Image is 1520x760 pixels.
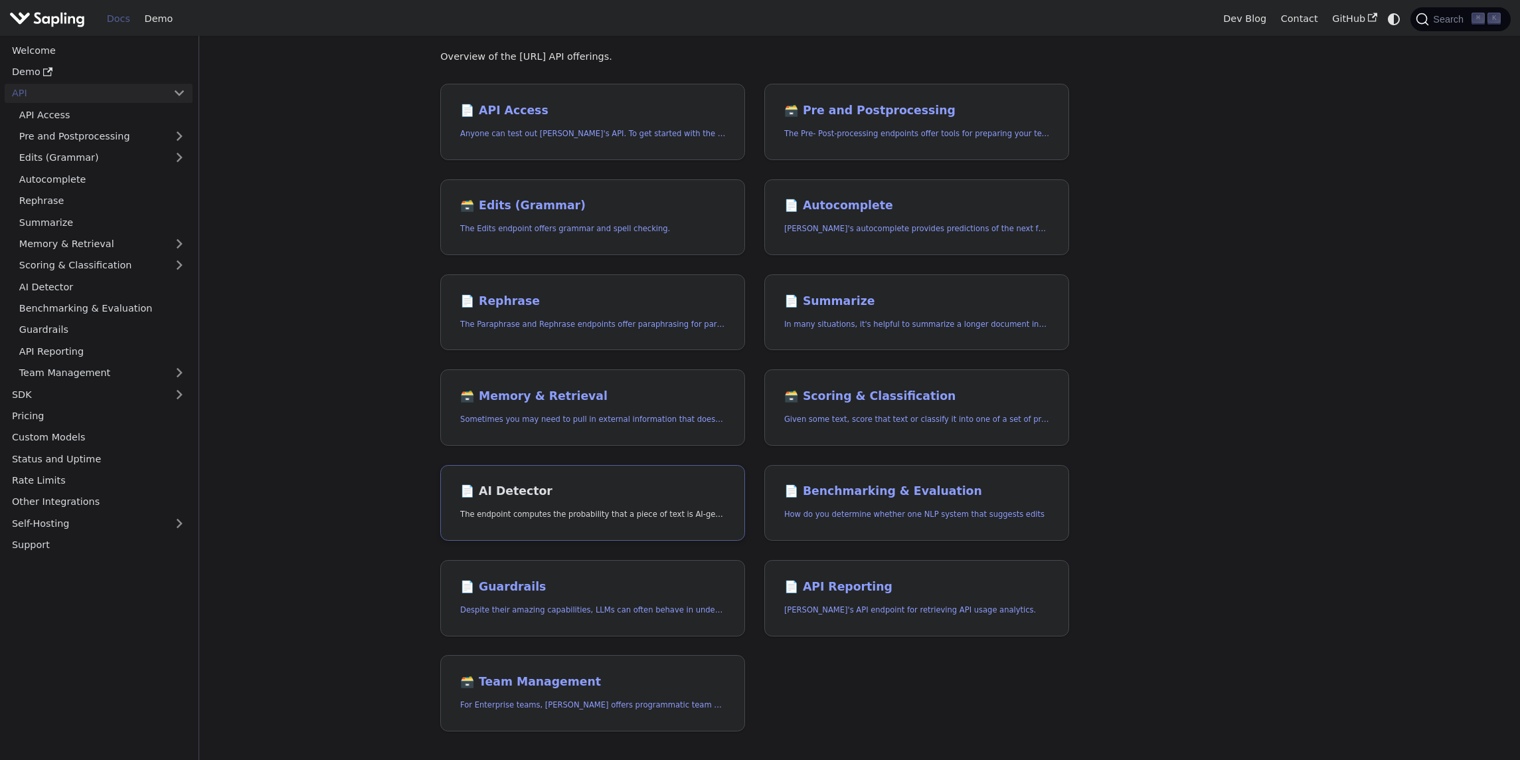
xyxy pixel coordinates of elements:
[460,294,725,309] h2: Rephrase
[764,274,1069,351] a: 📄️ SummarizeIn many situations, it's helpful to summarize a longer document into a shorter, more ...
[784,389,1049,404] h2: Scoring & Classification
[460,508,725,521] p: The endpoint computes the probability that a piece of text is AI-generated,
[1429,14,1472,25] span: Search
[12,299,193,318] a: Benchmarking & Evaluation
[440,655,745,731] a: 🗃️ Team ManagementFor Enterprise teams, [PERSON_NAME] offers programmatic team provisioning and m...
[460,223,725,235] p: The Edits endpoint offers grammar and spell checking.
[764,84,1069,160] a: 🗃️ Pre and PostprocessingThe Pre- Post-processing endpoints offer tools for preparing your text d...
[166,84,193,103] button: Collapse sidebar category 'API'
[5,407,193,426] a: Pricing
[784,294,1049,309] h2: Summarize
[460,413,725,426] p: Sometimes you may need to pull in external information that doesn't fit in the context size of an...
[440,49,1069,65] p: Overview of the [URL] API offerings.
[440,274,745,351] a: 📄️ RephraseThe Paraphrase and Rephrase endpoints offer paraphrasing for particular styles.
[12,341,193,361] a: API Reporting
[460,199,725,213] h2: Edits (Grammar)
[12,363,193,383] a: Team Management
[784,604,1049,617] p: Sapling's API endpoint for retrieving API usage analytics.
[460,484,725,499] h2: AI Detector
[9,9,85,29] img: Sapling.ai
[1472,13,1485,25] kbd: ⌘
[12,277,193,296] a: AI Detector
[784,318,1049,331] p: In many situations, it's helpful to summarize a longer document into a shorter, more easily diges...
[784,484,1049,499] h2: Benchmarking & Evaluation
[784,413,1049,426] p: Given some text, score that text or classify it into one of a set of pre-specified categories.
[166,385,193,404] button: Expand sidebar category 'SDK'
[764,369,1069,446] a: 🗃️ Scoring & ClassificationGiven some text, score that text or classify it into one of a set of p...
[12,320,193,339] a: Guardrails
[784,580,1049,595] h2: API Reporting
[5,385,166,404] a: SDK
[784,223,1049,235] p: Sapling's autocomplete provides predictions of the next few characters or words
[784,199,1049,213] h2: Autocomplete
[784,508,1049,521] p: How do you determine whether one NLP system that suggests edits
[5,535,193,555] a: Support
[440,560,745,636] a: 📄️ GuardrailsDespite their amazing capabilities, LLMs can often behave in undesired
[784,128,1049,140] p: The Pre- Post-processing endpoints offer tools for preparing your text data for ingestation as we...
[1274,9,1325,29] a: Contact
[5,428,193,447] a: Custom Models
[5,449,193,468] a: Status and Uptime
[764,465,1069,541] a: 📄️ Benchmarking & EvaluationHow do you determine whether one NLP system that suggests edits
[12,235,193,254] a: Memory & Retrieval
[764,560,1069,636] a: 📄️ API Reporting[PERSON_NAME]'s API endpoint for retrieving API usage analytics.
[5,84,166,103] a: API
[440,369,745,446] a: 🗃️ Memory & RetrievalSometimes you may need to pull in external information that doesn't fit in t...
[460,675,725,690] h2: Team Management
[5,41,193,60] a: Welcome
[137,9,180,29] a: Demo
[1487,13,1501,25] kbd: K
[5,62,193,82] a: Demo
[12,169,193,189] a: Autocomplete
[12,127,193,146] a: Pre and Postprocessing
[460,389,725,404] h2: Memory & Retrieval
[440,84,745,160] a: 📄️ API AccessAnyone can test out [PERSON_NAME]'s API. To get started with the API, simply:
[764,179,1069,256] a: 📄️ Autocomplete[PERSON_NAME]'s autocomplete provides predictions of the next few characters or words
[12,256,193,275] a: Scoring & Classification
[460,104,725,118] h2: API Access
[440,179,745,256] a: 🗃️ Edits (Grammar)The Edits endpoint offers grammar and spell checking.
[9,9,90,29] a: Sapling.ai
[5,471,193,490] a: Rate Limits
[460,128,725,140] p: Anyone can test out Sapling's API. To get started with the API, simply:
[5,514,193,533] a: Self-Hosting
[1216,9,1273,29] a: Dev Blog
[784,104,1049,118] h2: Pre and Postprocessing
[460,604,725,617] p: Despite their amazing capabilities, LLMs can often behave in undesired
[1410,7,1510,31] button: Search (Command+K)
[1325,9,1384,29] a: GitHub
[1385,9,1404,29] button: Switch between dark and light mode (currently system mode)
[440,465,745,541] a: 📄️ AI DetectorThe endpoint computes the probability that a piece of text is AI-generated,
[12,191,193,211] a: Rephrase
[12,105,193,124] a: API Access
[12,213,193,232] a: Summarize
[12,148,193,167] a: Edits (Grammar)
[460,699,725,712] p: For Enterprise teams, Sapling offers programmatic team provisioning and management.
[460,580,725,595] h2: Guardrails
[460,318,725,331] p: The Paraphrase and Rephrase endpoints offer paraphrasing for particular styles.
[5,492,193,512] a: Other Integrations
[100,9,137,29] a: Docs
